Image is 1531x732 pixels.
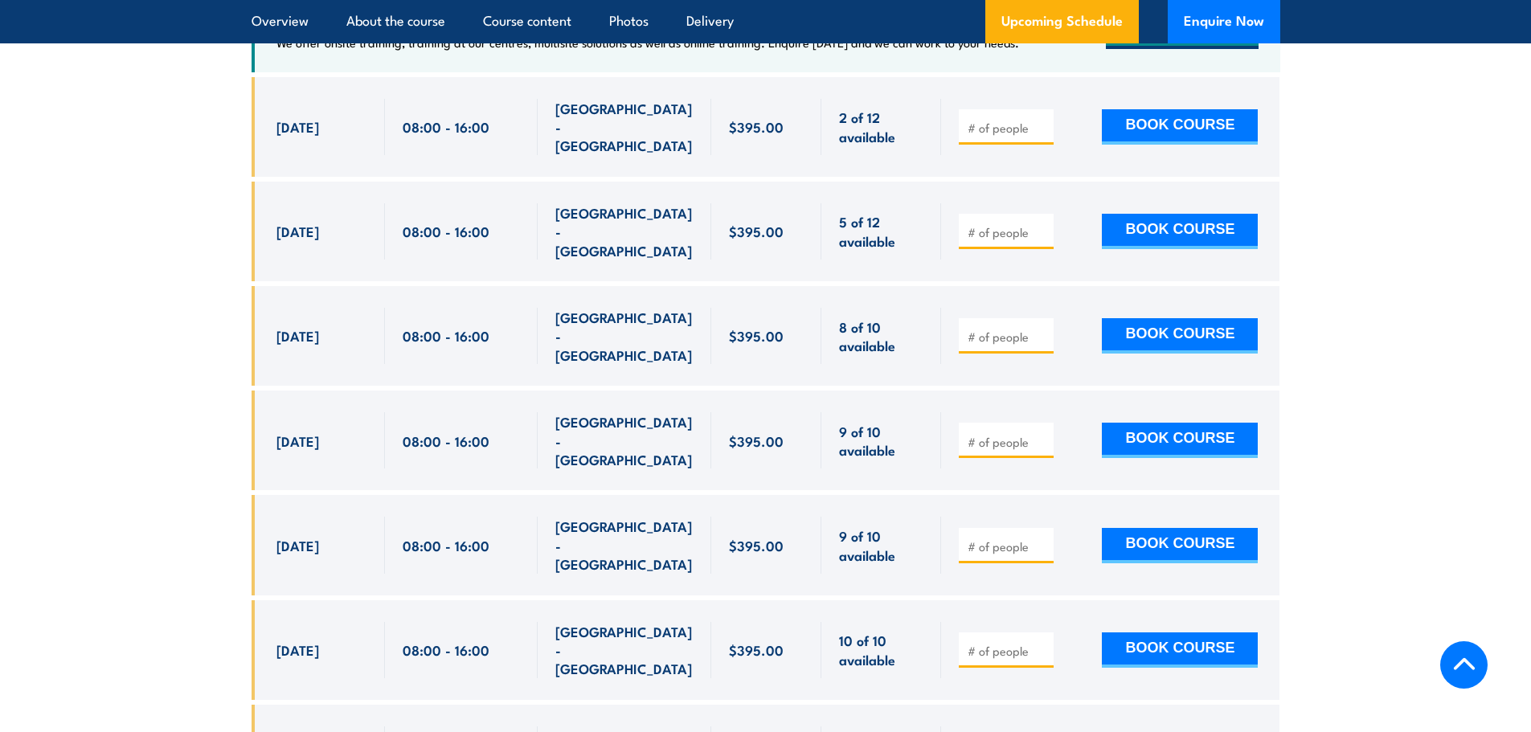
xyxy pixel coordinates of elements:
span: [GEOGRAPHIC_DATA] - [GEOGRAPHIC_DATA] [555,412,694,468]
span: $395.00 [729,222,784,240]
span: 08:00 - 16:00 [403,117,489,136]
span: [DATE] [276,222,319,240]
span: [GEOGRAPHIC_DATA] - [GEOGRAPHIC_DATA] [555,622,694,678]
span: $395.00 [729,640,784,659]
span: 08:00 - 16:00 [403,640,489,659]
input: # of people [968,643,1048,659]
button: BOOK COURSE [1102,318,1258,354]
input: # of people [968,538,1048,554]
span: [GEOGRAPHIC_DATA] - [GEOGRAPHIC_DATA] [555,99,694,155]
span: [DATE] [276,431,319,450]
button: BOOK COURSE [1102,214,1258,249]
span: 8 of 10 available [839,317,923,355]
span: [GEOGRAPHIC_DATA] - [GEOGRAPHIC_DATA] [555,308,694,364]
span: 9 of 10 available [839,422,923,460]
button: BOOK COURSE [1102,109,1258,145]
span: [DATE] [276,536,319,554]
span: $395.00 [729,536,784,554]
button: BOOK COURSE [1102,528,1258,563]
span: 08:00 - 16:00 [403,431,489,450]
span: [DATE] [276,326,319,345]
span: [GEOGRAPHIC_DATA] - [GEOGRAPHIC_DATA] [555,203,694,260]
span: 10 of 10 available [839,631,923,669]
button: BOOK COURSE [1102,423,1258,458]
input: # of people [968,434,1048,450]
span: $395.00 [729,326,784,345]
button: BOOK COURSE [1102,632,1258,668]
span: $395.00 [729,431,784,450]
span: [DATE] [276,117,319,136]
span: [GEOGRAPHIC_DATA] - [GEOGRAPHIC_DATA] [555,517,694,573]
span: 2 of 12 available [839,108,923,145]
input: # of people [968,329,1048,345]
span: 08:00 - 16:00 [403,326,489,345]
input: # of people [968,224,1048,240]
span: 9 of 10 available [839,526,923,564]
span: 08:00 - 16:00 [403,536,489,554]
input: # of people [968,120,1048,136]
span: $395.00 [729,117,784,136]
span: 08:00 - 16:00 [403,222,489,240]
span: [DATE] [276,640,319,659]
span: 5 of 12 available [839,212,923,250]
